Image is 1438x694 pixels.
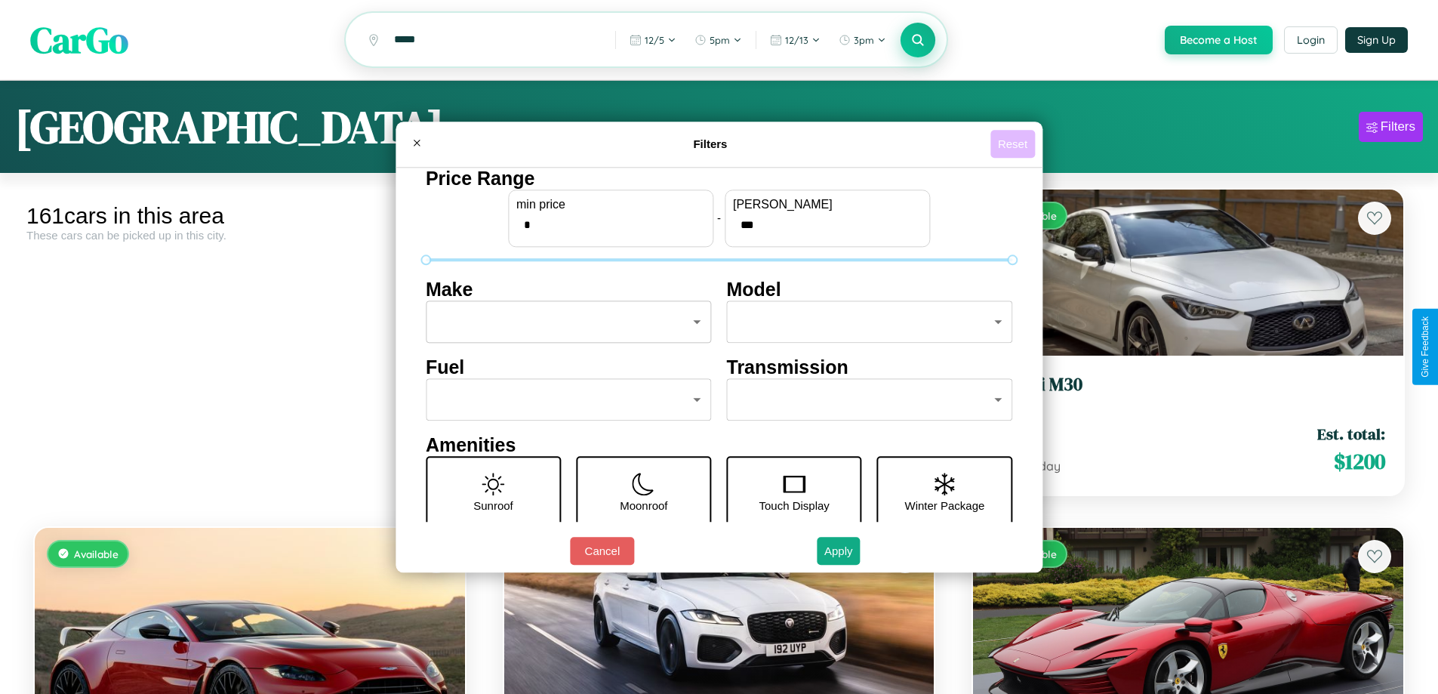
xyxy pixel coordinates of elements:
button: Login [1284,26,1338,54]
h4: Model [727,279,1013,301]
span: Est. total: [1317,423,1385,445]
span: Available [74,547,119,560]
button: 12/13 [762,28,828,52]
button: Sign Up [1345,27,1408,53]
h4: Fuel [426,356,712,378]
span: CarGo [30,15,128,65]
div: Filters [1381,119,1415,134]
button: Filters [1359,112,1423,142]
span: 3pm [854,34,874,46]
a: Infiniti M302023 [991,374,1385,411]
div: 161 cars in this area [26,203,473,229]
div: These cars can be picked up in this city. [26,229,473,242]
h4: Filters [430,137,990,150]
span: 12 / 13 [785,34,808,46]
h4: Make [426,279,712,301]
span: 5pm [710,34,730,46]
button: 5pm [687,28,750,52]
span: / day [1029,458,1061,473]
button: Become a Host [1165,26,1273,54]
div: Give Feedback [1420,316,1430,378]
button: Cancel [570,537,634,565]
span: $ 1200 [1334,446,1385,477]
button: 12/5 [622,28,684,52]
h4: Transmission [727,356,1013,378]
button: Apply [817,537,861,565]
p: Sunroof [473,495,513,516]
p: Touch Display [759,495,829,516]
button: 3pm [831,28,894,52]
h3: Infiniti M30 [991,374,1385,396]
button: Reset [990,130,1035,158]
p: Winter Package [905,495,985,516]
h1: [GEOGRAPHIC_DATA] [15,96,444,158]
span: 12 / 5 [645,34,664,46]
label: [PERSON_NAME] [733,198,922,211]
p: Moonroof [620,495,667,516]
label: min price [516,198,705,211]
p: - [717,208,721,228]
h4: Amenities [426,434,1012,456]
h4: Price Range [426,168,1012,190]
